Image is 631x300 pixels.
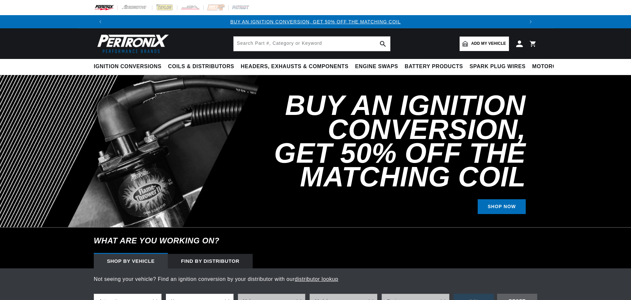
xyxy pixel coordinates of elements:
button: Translation missing: en.sections.announcements.previous_announcement [94,15,107,28]
button: Translation missing: en.sections.announcements.next_announcement [524,15,537,28]
span: Headers, Exhausts & Components [241,63,348,70]
span: Ignition Conversions [94,63,162,70]
span: Engine Swaps [355,63,398,70]
span: Add my vehicle [471,41,506,47]
a: SHOP NOW [478,199,526,214]
summary: Ignition Conversions [94,59,165,74]
a: Add my vehicle [460,37,509,51]
summary: Spark Plug Wires [466,59,529,74]
h2: Buy an Ignition Conversion, Get 50% off the Matching Coil [244,94,526,189]
summary: Coils & Distributors [165,59,238,74]
span: Battery Products [405,63,463,70]
a: distributor lookup [295,276,339,282]
input: Search Part #, Category or Keyword [234,37,390,51]
summary: Engine Swaps [352,59,401,74]
button: search button [376,37,390,51]
p: Not seeing your vehicle? Find an ignition conversion by your distributor with our [94,275,537,284]
summary: Headers, Exhausts & Components [238,59,352,74]
summary: Battery Products [401,59,466,74]
div: Find by Distributor [168,254,253,268]
div: 1 of 3 [107,18,524,25]
div: Shop by vehicle [94,254,168,268]
summary: Motorcycle [529,59,575,74]
a: BUY AN IGNITION CONVERSION, GET 50% OFF THE MATCHING COIL [230,19,401,24]
img: Pertronix [94,32,169,55]
span: Spark Plug Wires [469,63,525,70]
h6: What are you working on? [77,228,554,254]
div: Announcement [107,18,524,25]
slideshow-component: Translation missing: en.sections.announcements.announcement_bar [77,15,554,28]
span: Motorcycle [532,63,571,70]
span: Coils & Distributors [168,63,234,70]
